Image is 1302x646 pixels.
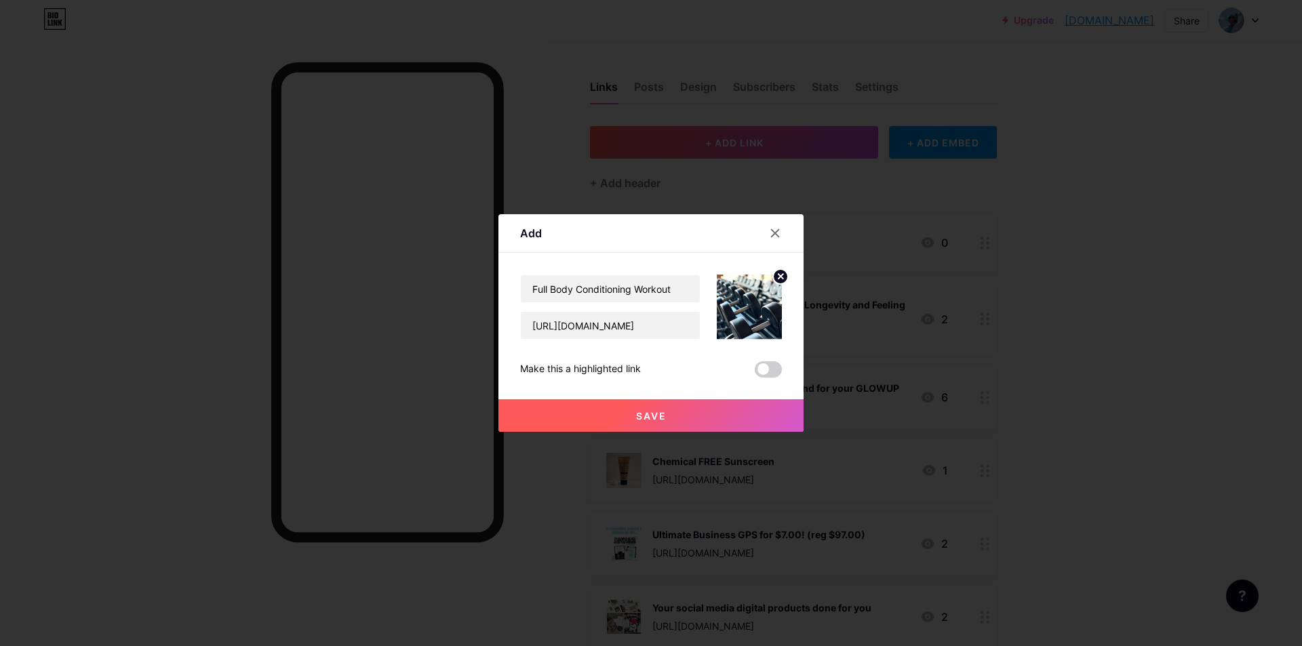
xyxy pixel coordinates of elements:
[636,410,667,422] span: Save
[498,399,804,432] button: Save
[520,225,542,241] div: Add
[520,361,641,378] div: Make this a highlighted link
[521,312,700,339] input: URL
[717,275,782,340] img: link_thumbnail
[521,275,700,302] input: Title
